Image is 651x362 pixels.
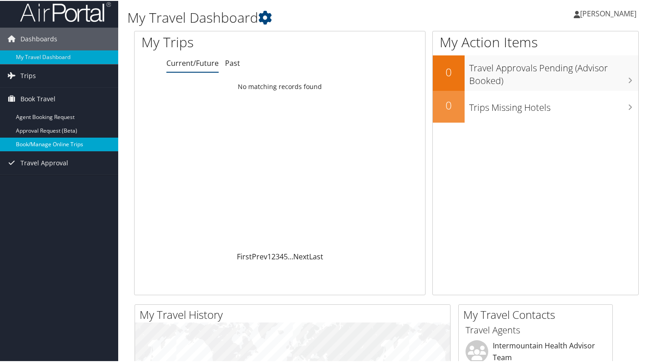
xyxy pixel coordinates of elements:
span: Travel Approval [20,151,68,174]
a: Last [309,251,323,261]
a: Prev [252,251,267,261]
a: Next [293,251,309,261]
a: 1 [267,251,271,261]
a: Current/Future [166,57,219,67]
a: 5 [284,251,288,261]
a: 0Trips Missing Hotels [433,90,638,122]
span: Trips [20,64,36,86]
a: First [237,251,252,261]
a: 2 [271,251,275,261]
h2: My Travel Contacts [463,306,612,322]
h2: 0 [433,64,465,79]
span: Book Travel [20,87,55,109]
h2: 0 [433,97,465,112]
a: 4 [280,251,284,261]
h3: Trips Missing Hotels [469,96,638,113]
h1: My Trips [141,32,297,51]
span: … [288,251,293,261]
h1: My Action Items [433,32,638,51]
h3: Travel Approvals Pending (Advisor Booked) [469,56,638,86]
a: Past [225,57,240,67]
a: 0Travel Approvals Pending (Advisor Booked) [433,55,638,89]
h3: Travel Agents [466,323,606,336]
a: 3 [275,251,280,261]
h2: My Travel History [140,306,450,322]
td: No matching records found [135,78,425,94]
span: Dashboards [20,27,57,50]
span: [PERSON_NAME] [580,8,636,18]
h1: My Travel Dashboard [127,7,473,26]
img: airportal-logo.png [20,0,111,22]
